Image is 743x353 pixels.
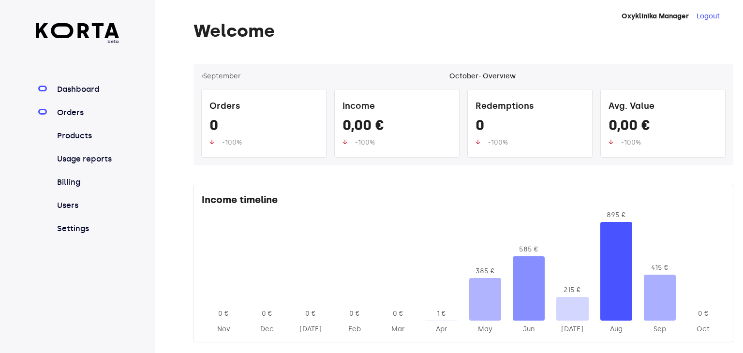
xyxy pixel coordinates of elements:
div: 2024-Dec [251,324,283,334]
button: Logout [697,12,720,21]
div: 385 € [469,266,501,276]
a: Billing [55,176,119,188]
strong: Oxyklinika Manager [622,12,689,20]
div: 0 € [251,309,283,319]
div: 0 € [295,309,327,319]
div: Orders [209,97,318,117]
div: 1 € [426,309,458,319]
div: 0 € [382,309,414,319]
span: -100% [621,138,641,147]
div: 415 € [644,263,676,273]
a: beta [36,23,119,45]
a: Settings [55,223,119,235]
div: 0 € [339,309,371,319]
div: 2025-Sep [644,324,676,334]
img: up [609,139,613,145]
div: 2025-Oct [687,324,719,334]
div: Income [342,97,451,117]
div: 2024-Nov [208,324,239,334]
div: 2025-Feb [339,324,371,334]
img: Korta [36,23,119,38]
a: Products [55,130,119,142]
div: 2025-Aug [600,324,632,334]
div: 585 € [513,245,545,254]
img: up [476,139,480,145]
div: 0 [476,117,584,138]
div: 2025-Mar [382,324,414,334]
button: ‹September [201,72,241,81]
div: Redemptions [476,97,584,117]
div: 0 € [208,309,239,319]
span: -100% [355,138,375,147]
div: 215 € [556,285,588,295]
a: Usage reports [55,153,119,165]
div: 2025-May [469,324,501,334]
span: beta [36,38,119,45]
div: Avg. Value [609,97,717,117]
a: Dashboard [55,84,119,95]
div: 895 € [600,210,632,220]
div: 0,00 € [609,117,717,138]
img: up [209,139,214,145]
div: 2025-Jul [556,324,588,334]
img: up [342,139,347,145]
div: 2025-Jan [295,324,327,334]
div: 0 [209,117,318,138]
a: Orders [55,107,119,118]
div: 0,00 € [342,117,451,138]
div: 2025-Apr [426,324,458,334]
a: Users [55,200,119,211]
h1: Welcome [193,21,733,41]
span: -100% [488,138,508,147]
span: -100% [222,138,242,147]
div: 0 € [687,309,719,319]
div: October - Overview [449,72,516,81]
div: Income timeline [202,193,725,210]
div: 2025-Jun [513,324,545,334]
